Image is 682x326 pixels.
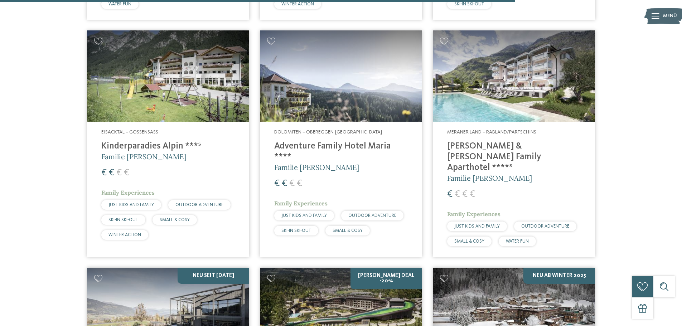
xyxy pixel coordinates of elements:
[108,218,138,222] span: SKI-IN SKI-OUT
[109,168,114,177] span: €
[470,190,475,199] span: €
[297,179,302,188] span: €
[101,152,186,161] span: Familie [PERSON_NAME]
[289,179,295,188] span: €
[108,233,141,237] span: WINTER ACTION
[274,163,359,172] span: Familie [PERSON_NAME]
[281,228,311,233] span: SKI-IN SKI-OUT
[101,141,235,152] h4: Kinderparadies Alpin ***ˢ
[348,213,396,218] span: OUTDOOR ADVENTURE
[281,213,327,218] span: JUST KIDS AND FAMILY
[433,30,595,122] img: Familienhotels gesucht? Hier findet ihr die besten!
[124,168,129,177] span: €
[175,203,223,207] span: OUTDOOR ADVENTURE
[454,2,484,6] span: SKI-IN SKI-OUT
[108,2,131,6] span: WATER FUN
[101,189,155,196] span: Family Experiences
[454,224,500,229] span: JUST KIDS AND FAMILY
[282,179,287,188] span: €
[447,141,581,173] h4: [PERSON_NAME] & [PERSON_NAME] Family Aparthotel ****ˢ
[274,179,280,188] span: €
[462,190,468,199] span: €
[101,168,107,177] span: €
[454,239,484,244] span: SMALL & COSY
[506,239,529,244] span: WATER FUN
[87,30,249,257] a: Familienhotels gesucht? Hier findet ihr die besten! Eisacktal – Gossensass Kinderparadies Alpin *...
[274,130,382,135] span: Dolomiten – Obereggen-[GEOGRAPHIC_DATA]
[333,228,363,233] span: SMALL & COSY
[281,2,314,6] span: WINTER ACTION
[108,203,154,207] span: JUST KIDS AND FAMILY
[260,30,422,257] a: Familienhotels gesucht? Hier findet ihr die besten! Dolomiten – Obereggen-[GEOGRAPHIC_DATA] Adven...
[447,190,453,199] span: €
[101,130,158,135] span: Eisacktal – Gossensass
[433,30,595,257] a: Familienhotels gesucht? Hier findet ihr die besten! Meraner Land – Rabland/Partschins [PERSON_NAM...
[274,141,408,162] h4: Adventure Family Hotel Maria ****
[160,218,190,222] span: SMALL & COSY
[447,210,500,218] span: Family Experiences
[116,168,122,177] span: €
[521,224,569,229] span: OUTDOOR ADVENTURE
[274,200,328,207] span: Family Experiences
[447,174,532,183] span: Familie [PERSON_NAME]
[455,190,460,199] span: €
[260,30,422,122] img: Adventure Family Hotel Maria ****
[87,30,249,122] img: Kinderparadies Alpin ***ˢ
[447,130,536,135] span: Meraner Land – Rabland/Partschins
